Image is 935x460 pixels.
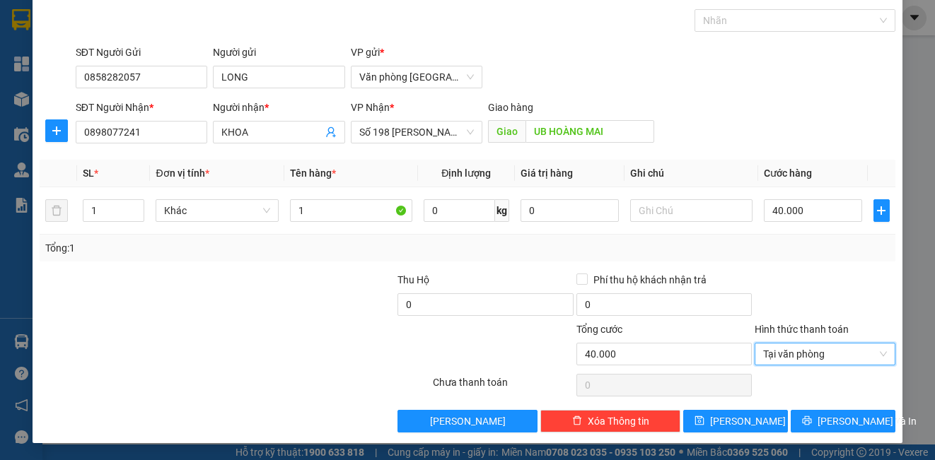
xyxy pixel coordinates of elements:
[325,126,337,138] span: user-add
[359,122,474,143] span: Số 198 Trần Khát Chân
[521,199,619,222] input: 0
[488,120,525,143] span: Giao
[695,415,704,427] span: save
[588,413,649,429] span: Xóa Thông tin
[572,415,582,427] span: delete
[76,45,207,60] div: SĐT Người Gửi
[164,200,269,221] span: Khác
[430,413,506,429] span: [PERSON_NAME]
[397,410,538,432] button: [PERSON_NAME]
[763,343,886,365] span: Tại văn phòng
[397,274,429,285] span: Thu Hộ
[351,102,390,113] span: VP Nhận
[45,199,68,222] button: delete
[213,100,344,115] div: Người nhận
[488,102,533,113] span: Giao hàng
[874,205,889,216] span: plus
[630,199,753,222] input: Ghi Chú
[76,100,207,115] div: SĐT Người Nhận
[441,167,491,179] span: Định lượng
[431,375,574,399] div: Chưa thanh toán
[495,199,509,222] span: kg
[45,119,68,142] button: plus
[359,66,474,88] span: Văn phòng Nam Định
[625,160,758,187] th: Ghi chú
[791,410,895,432] button: printer[PERSON_NAME] và In
[290,167,336,179] span: Tên hàng
[576,324,622,335] span: Tổng cước
[683,410,788,432] button: save[PERSON_NAME]
[156,167,209,179] span: Đơn vị tính
[755,324,849,335] label: Hình thức thanh toán
[818,413,917,429] span: [PERSON_NAME] và In
[521,167,573,179] span: Giá trị hàng
[46,125,67,136] span: plus
[290,199,412,222] input: VD: Bàn, Ghế
[45,240,362,256] div: Tổng: 1
[540,410,680,432] button: deleteXóa Thông tin
[710,413,786,429] span: [PERSON_NAME]
[525,120,654,143] input: Dọc đường
[213,45,344,60] div: Người gửi
[588,272,712,288] span: Phí thu hộ khách nhận trả
[83,167,94,179] span: SL
[764,167,812,179] span: Cước hàng
[802,415,812,427] span: printer
[873,199,890,222] button: plus
[351,45,482,60] div: VP gửi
